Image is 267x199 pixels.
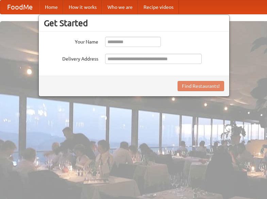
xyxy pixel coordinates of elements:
[102,0,138,14] a: Who we are
[138,0,179,14] a: Recipe videos
[63,0,102,14] a: How it works
[0,0,39,14] a: FoodMe
[44,54,98,62] label: Delivery Address
[44,18,224,28] h3: Get Started
[39,0,63,14] a: Home
[44,37,98,45] label: Your Name
[178,81,224,91] button: Find Restaurants!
